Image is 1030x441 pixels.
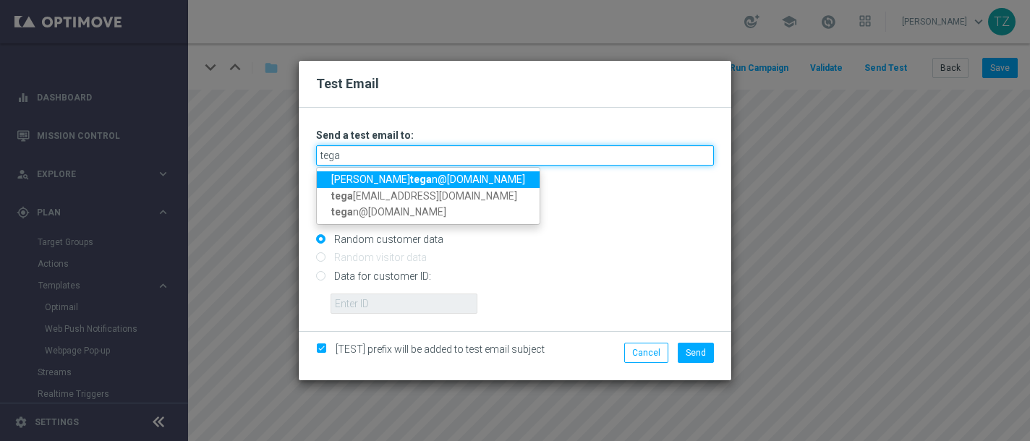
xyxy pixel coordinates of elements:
[331,190,353,202] strong: tega
[317,171,540,188] a: [PERSON_NAME]tegan@[DOMAIN_NAME]
[336,343,545,355] span: [TEST] prefix will be added to test email subject
[317,204,540,220] a: tegan@[DOMAIN_NAME]
[686,348,706,358] span: Send
[331,294,477,314] input: Enter ID
[410,174,432,185] strong: tega
[624,343,668,363] button: Cancel
[331,206,353,218] strong: tega
[316,129,714,142] h3: Send a test email to:
[317,188,540,205] a: tega[EMAIL_ADDRESS][DOMAIN_NAME]
[678,343,714,363] button: Send
[316,75,714,93] h2: Test Email
[331,233,443,246] label: Random customer data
